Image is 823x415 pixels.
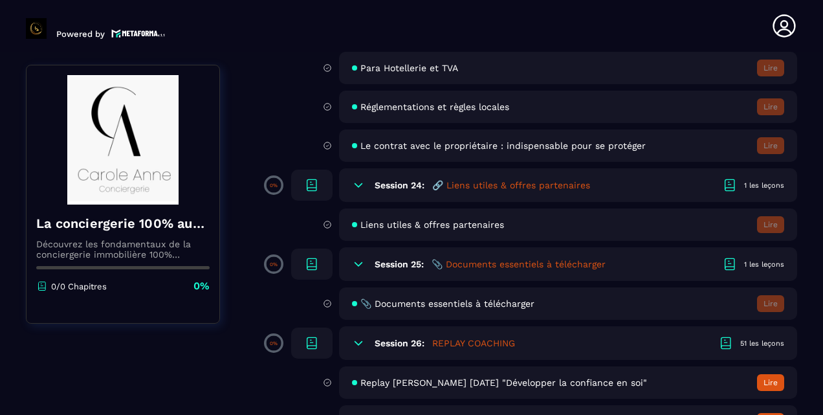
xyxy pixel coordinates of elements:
div: 1 les leçons [744,181,784,190]
p: 0% [270,183,278,188]
p: 0/0 Chapitres [51,282,107,291]
p: 0% [270,341,278,346]
h4: La conciergerie 100% automatisée [36,214,210,232]
p: Découvrez les fondamentaux de la conciergerie immobilière 100% automatisée. Cette formation est c... [36,239,210,260]
h5: 🔗 Liens utiles & offres partenaires [432,179,590,192]
span: 📎 Documents essentiels à télécharger [360,298,534,309]
span: Le contrat avec le propriétaire : indispensable pour se protéger [360,140,646,151]
span: Para Hotellerie et TVA [360,63,458,73]
div: 1 les leçons [744,260,784,269]
img: logo [111,28,166,39]
div: 51 les leçons [740,339,784,348]
p: 0% [193,279,210,293]
img: logo-branding [26,18,47,39]
span: Replay [PERSON_NAME] [DATE] "Développer la confiance en soi" [360,377,647,388]
h6: Session 26: [375,338,424,348]
button: Lire [757,60,784,76]
p: 0% [270,262,278,267]
button: Lire [757,374,784,391]
h5: REPLAY COACHING [432,337,515,350]
button: Lire [757,137,784,154]
h5: 📎 Documents essentiels à télécharger [432,258,606,271]
span: Liens utiles & offres partenaires [360,219,504,230]
h6: Session 24: [375,180,424,190]
button: Lire [757,98,784,115]
button: Lire [757,216,784,233]
button: Lire [757,295,784,312]
p: Powered by [56,29,105,39]
h6: Session 25: [375,259,424,269]
img: banner [36,75,210,205]
span: Réglementations et règles locales [360,102,509,112]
